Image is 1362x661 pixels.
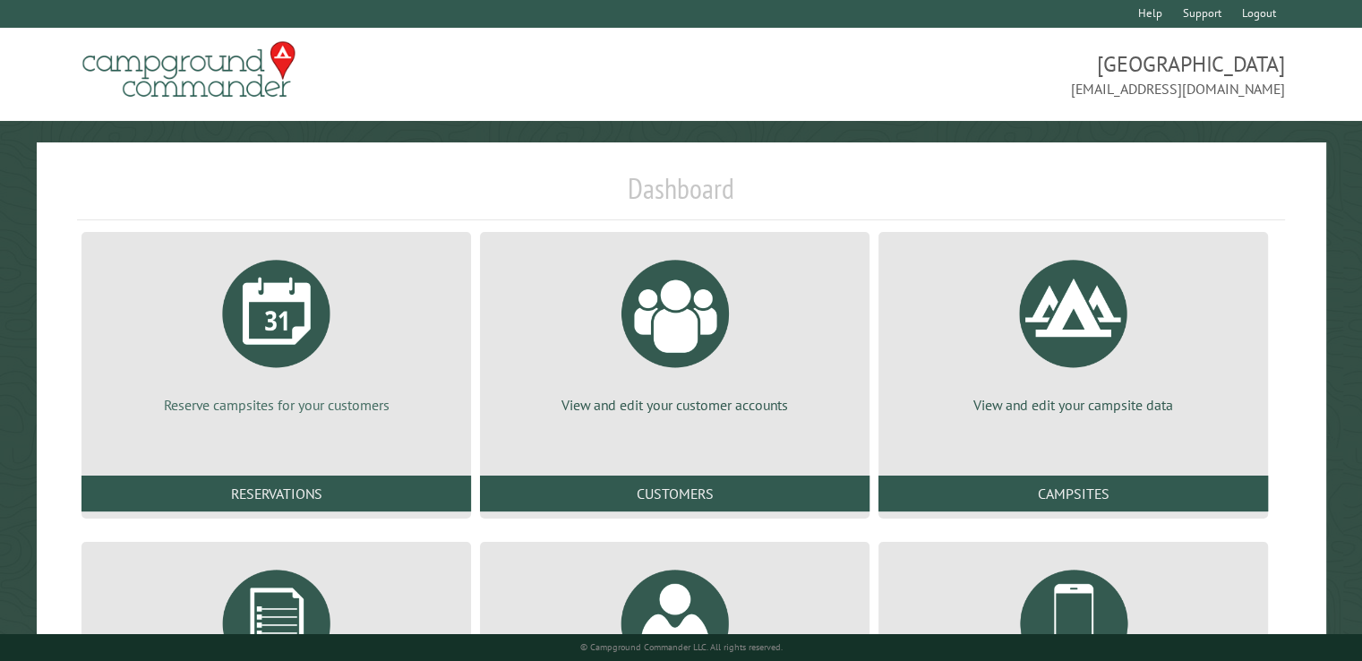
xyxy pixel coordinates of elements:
[900,246,1246,415] a: View and edit your campsite data
[681,49,1285,99] span: [GEOGRAPHIC_DATA] [EMAIL_ADDRESS][DOMAIN_NAME]
[81,476,471,511] a: Reservations
[77,171,1285,220] h1: Dashboard
[900,395,1246,415] p: View and edit your campsite data
[480,476,869,511] a: Customers
[103,395,450,415] p: Reserve campsites for your customers
[103,246,450,415] a: Reserve campsites for your customers
[501,246,848,415] a: View and edit your customer accounts
[77,35,301,105] img: Campground Commander
[501,395,848,415] p: View and edit your customer accounts
[878,476,1268,511] a: Campsites
[580,641,783,653] small: © Campground Commander LLC. All rights reserved.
